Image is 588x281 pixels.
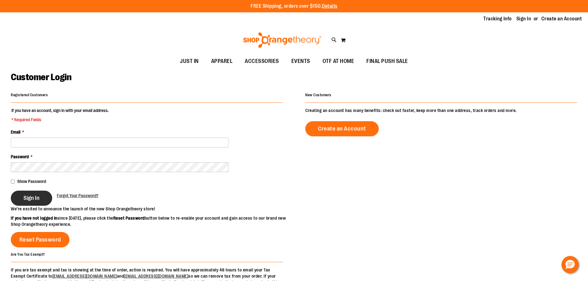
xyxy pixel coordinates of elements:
[11,72,71,82] span: Customer Login
[483,15,512,22] a: Tracking Info
[57,193,98,198] span: Forgot Your Password?
[239,54,285,68] a: ACCESSORIES
[11,107,109,123] legend: If you have an account, sign in with your email address.
[305,107,577,114] p: Creating an account has many benefits: check out faster, keep more than one address, track orders...
[242,32,322,48] img: Shop Orangetheory
[205,54,239,68] a: APPAREL
[305,93,332,97] strong: New Customers
[316,54,361,68] a: OTF AT HOME
[11,191,52,206] button: Sign In
[516,15,531,22] a: Sign In
[541,15,582,22] a: Create an Account
[11,215,294,227] p: since [DATE], please click the button below to re-enable your account and gain access to our bran...
[318,125,366,132] span: Create an Account
[251,3,337,10] p: FREE Shipping, orders over $150.
[57,192,98,199] a: Forgot Your Password?
[113,216,145,221] strong: Reset Password
[245,54,279,68] span: ACCESSORIES
[52,274,117,279] a: [EMAIL_ADDRESS][DOMAIN_NAME]
[11,232,69,247] a: Reset Password
[11,130,20,134] span: Email
[23,195,40,201] span: Sign In
[285,54,316,68] a: EVENTS
[360,54,414,68] a: FINAL PUSH SALE
[305,121,379,136] a: Create an Account
[323,54,354,68] span: OTF AT HOME
[211,54,233,68] span: APPAREL
[366,54,408,68] span: FINAL PUSH SALE
[174,54,205,68] a: JUST IN
[11,206,294,212] p: We’re excited to announce the launch of the new Shop Orangetheory store!
[11,117,109,123] span: * Required Fields
[124,274,188,279] a: [EMAIL_ADDRESS][DOMAIN_NAME]
[291,54,310,68] span: EVENTS
[19,236,61,243] span: Reset Password
[322,3,337,9] a: Details
[11,154,29,159] span: Password
[17,179,46,184] span: Show Password
[11,252,45,256] strong: Are You Tax Exempt?
[180,54,199,68] span: JUST IN
[561,256,579,273] button: Hello, have a question? Let’s chat.
[11,93,48,97] strong: Registered Customers
[11,216,57,221] strong: If you have not logged in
